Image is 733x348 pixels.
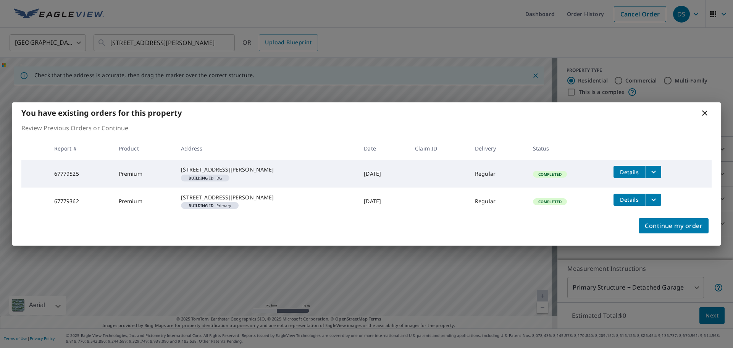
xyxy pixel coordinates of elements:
[614,166,646,178] button: detailsBtn-67779525
[534,172,566,177] span: Completed
[469,137,527,160] th: Delivery
[175,137,358,160] th: Address
[646,166,661,178] button: filesDropdownBtn-67779525
[618,196,641,203] span: Details
[113,137,175,160] th: Product
[181,194,352,201] div: [STREET_ADDRESS][PERSON_NAME]
[113,188,175,215] td: Premium
[21,123,712,133] p: Review Previous Orders or Continue
[184,204,236,207] span: Primary
[469,188,527,215] td: Regular
[189,204,213,207] em: Building ID
[184,176,226,180] span: DG
[639,218,709,233] button: Continue my order
[48,188,113,215] td: 67779362
[527,137,607,160] th: Status
[358,160,409,187] td: [DATE]
[189,176,213,180] em: Building ID
[614,194,646,206] button: detailsBtn-67779362
[181,166,352,173] div: [STREET_ADDRESS][PERSON_NAME]
[48,160,113,187] td: 67779525
[48,137,113,160] th: Report #
[469,160,527,187] td: Regular
[409,137,469,160] th: Claim ID
[358,137,409,160] th: Date
[645,220,702,231] span: Continue my order
[21,108,182,118] b: You have existing orders for this property
[618,168,641,176] span: Details
[113,160,175,187] td: Premium
[534,199,566,204] span: Completed
[358,188,409,215] td: [DATE]
[646,194,661,206] button: filesDropdownBtn-67779362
